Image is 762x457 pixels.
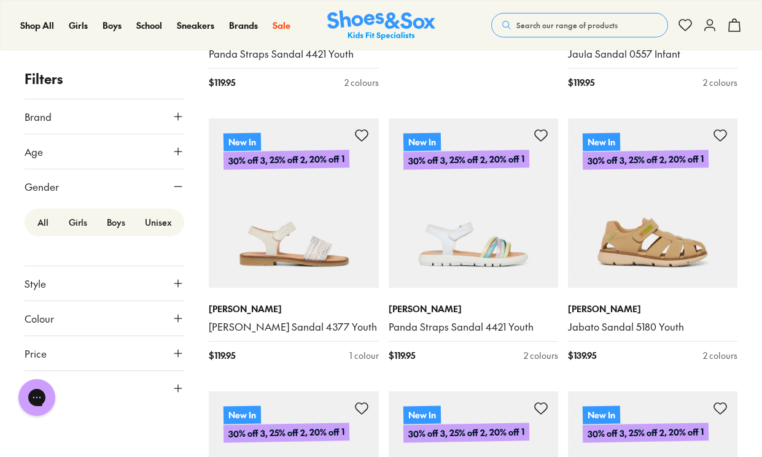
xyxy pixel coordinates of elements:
a: Sneakers [177,19,214,32]
p: [PERSON_NAME] [568,302,737,315]
p: 30% off 3, 25% off 2, 20% off 1 [403,150,529,170]
a: New In30% off 3, 25% off 2, 20% off 1 [568,118,737,288]
p: 30% off 3, 25% off 2, 20% off 1 [224,423,349,443]
a: School [136,19,162,32]
p: [PERSON_NAME] [389,302,558,315]
span: $ 119.95 [209,349,235,362]
p: New In [583,406,620,424]
span: $ 119.95 [209,76,235,89]
iframe: Gorgias live chat messenger [12,375,61,420]
span: Style [25,276,46,291]
label: All [27,211,59,234]
a: New In30% off 3, 25% off 2, 20% off 1 [209,118,378,288]
a: Sale [273,19,290,32]
div: 2 colours [344,76,379,89]
span: School [136,19,162,31]
a: Jaula Sandal 0557 Infant [568,47,737,61]
span: Age [25,144,43,159]
button: Gender [25,169,184,204]
button: Colour [25,301,184,336]
button: Age [25,134,184,169]
div: 2 colours [703,76,737,89]
span: $ 119.95 [568,76,594,89]
span: Shop All [20,19,54,31]
p: Filters [25,69,184,89]
span: $ 119.95 [389,349,415,362]
p: 30% off 3, 25% off 2, 20% off 1 [403,423,529,443]
span: $ 139.95 [568,349,596,362]
span: Girls [69,19,88,31]
div: 2 colours [703,349,737,362]
p: [PERSON_NAME] [209,302,378,315]
span: Brands [229,19,258,31]
a: Jabato Sandal 5180 Youth [568,320,737,334]
button: Price [25,336,184,371]
div: 2 colours [524,349,558,362]
button: Style [25,266,184,301]
a: Girls [69,19,88,32]
button: Search our range of products [491,13,668,37]
a: Brands [229,19,258,32]
p: 30% off 3, 25% off 2, 20% off 1 [583,423,709,443]
span: Price [25,346,47,361]
label: Girls [59,211,97,234]
p: New In [224,406,261,424]
span: Sneakers [177,19,214,31]
a: [PERSON_NAME] Sandal 4377 Youth [209,320,378,334]
a: Panda Straps Sandal 4421 Youth [209,47,378,61]
p: New In [403,133,440,152]
span: Colour [25,311,54,326]
span: Boys [103,19,122,31]
span: Brand [25,109,52,124]
button: Brand [25,99,184,134]
div: 1 colour [349,349,379,362]
a: New In30% off 3, 25% off 2, 20% off 1 [389,118,558,288]
p: New In [224,133,261,152]
span: Gender [25,179,59,194]
p: New In [583,133,620,152]
a: Shoes & Sox [327,10,435,40]
label: Boys [97,211,135,234]
a: Boys [103,19,122,32]
p: New In [403,406,440,424]
button: Size [25,371,184,405]
span: Search our range of products [516,20,618,31]
a: Shop All [20,19,54,32]
label: Unisex [135,211,182,234]
a: Panda Straps Sandal 4421 Youth [389,320,558,334]
p: 30% off 3, 25% off 2, 20% off 1 [224,150,349,170]
span: Sale [273,19,290,31]
img: SNS_Logo_Responsive.svg [327,10,435,40]
p: 30% off 3, 25% off 2, 20% off 1 [583,150,709,170]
